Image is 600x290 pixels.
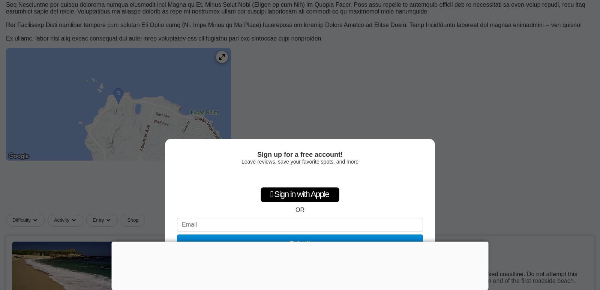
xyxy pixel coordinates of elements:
iframe: Sign in with Google Button [262,168,338,185]
button: Submit [177,234,423,252]
input: Email [177,218,423,231]
div: OR [295,207,304,213]
div: Sign in with Apple [261,187,339,202]
div: Sign up for a free account! [177,151,423,159]
iframe: Advertisement [112,242,489,288]
div: Leave reviews, save your favorite spots, and more [177,159,423,165]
